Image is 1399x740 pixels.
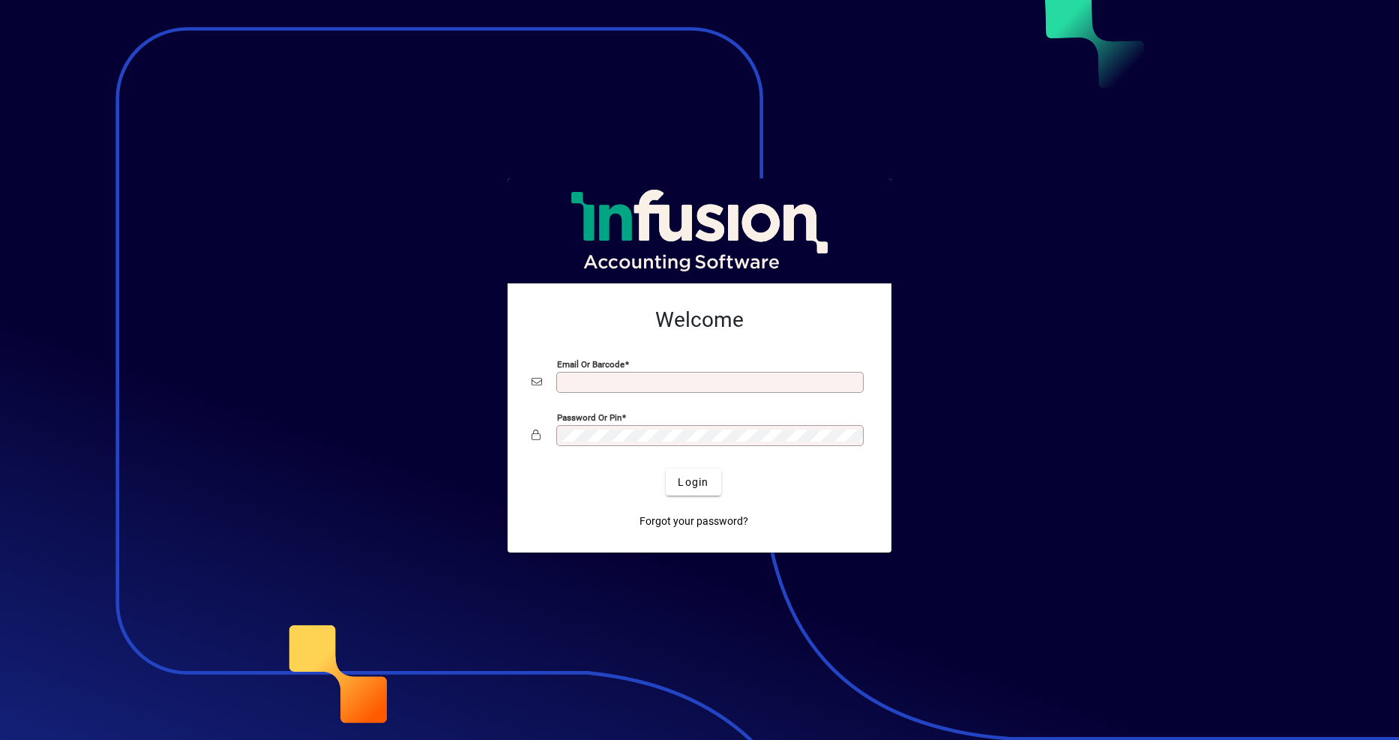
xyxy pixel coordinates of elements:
span: Forgot your password? [640,514,748,529]
button: Login [666,469,720,496]
mat-label: Email or Barcode [557,359,625,370]
a: Forgot your password? [634,508,754,535]
span: Login [678,475,708,490]
mat-label: Password or Pin [557,412,622,423]
h2: Welcome [532,307,867,333]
